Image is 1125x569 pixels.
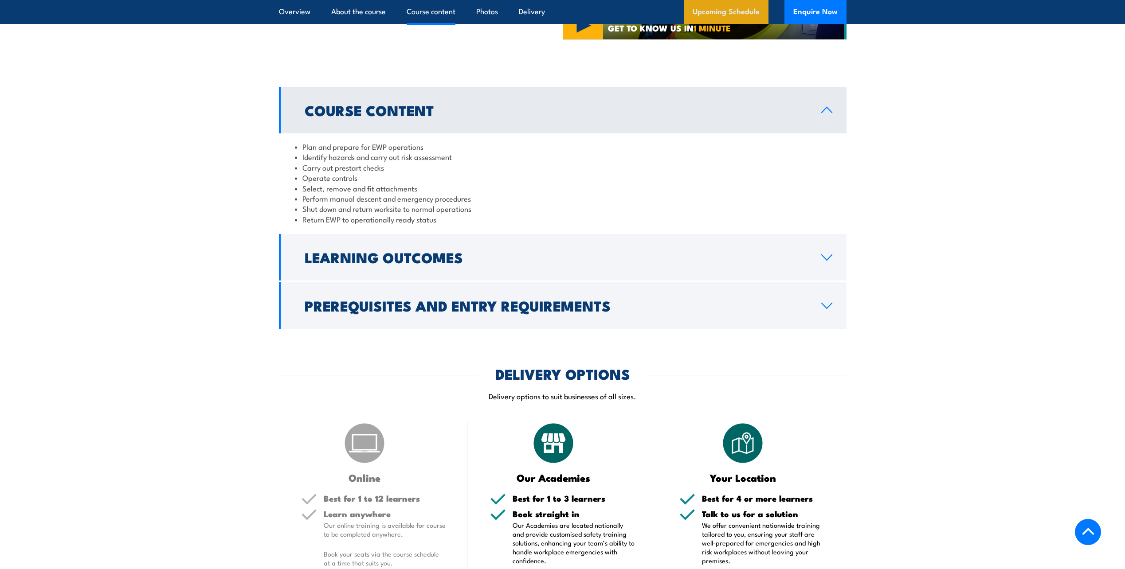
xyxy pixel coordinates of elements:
h2: Prerequisites and Entry Requirements [305,299,807,312]
h2: Learning Outcomes [305,251,807,263]
p: Delivery options to suit businesses of all sizes. [279,391,847,401]
strong: 1 MINUTE [694,21,731,34]
h5: Book straight in [513,510,635,518]
h3: Your Location [679,472,807,483]
h2: DELIVERY OPTIONS [495,367,630,380]
h5: Learn anywhere [324,510,446,518]
h3: Online [301,472,428,483]
li: Carry out prestart checks [295,162,831,172]
li: Shut down and return worksite to normal operations [295,203,831,214]
li: Plan and prepare for EWP operations [295,141,831,152]
p: Our online training is available for course to be completed anywhere. [324,521,446,538]
h5: Best for 4 or more learners [702,494,824,503]
li: Return EWP to operationally ready status [295,214,831,224]
h2: Course Content [305,104,807,116]
a: Course Content [279,87,847,133]
a: Learning Outcomes [279,234,847,281]
span: GET TO KNOW US IN [608,24,731,32]
h5: Best for 1 to 12 learners [324,494,446,503]
li: Identify hazards and carry out risk assessment [295,152,831,162]
li: Operate controls [295,172,831,183]
p: Book your seats via the course schedule at a time that suits you. [324,550,446,567]
li: Select, remove and fit attachments [295,183,831,193]
li: Perform manual descent and emergency procedures [295,193,831,203]
p: Our Academies are located nationally and provide customised safety training solutions, enhancing ... [513,521,635,565]
h3: Our Academies [490,472,617,483]
h5: Best for 1 to 3 learners [513,494,635,503]
p: We offer convenient nationwide training tailored to you, ensuring your staff are well-prepared fo... [702,521,824,565]
a: Prerequisites and Entry Requirements [279,282,847,329]
h5: Talk to us for a solution [702,510,824,518]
